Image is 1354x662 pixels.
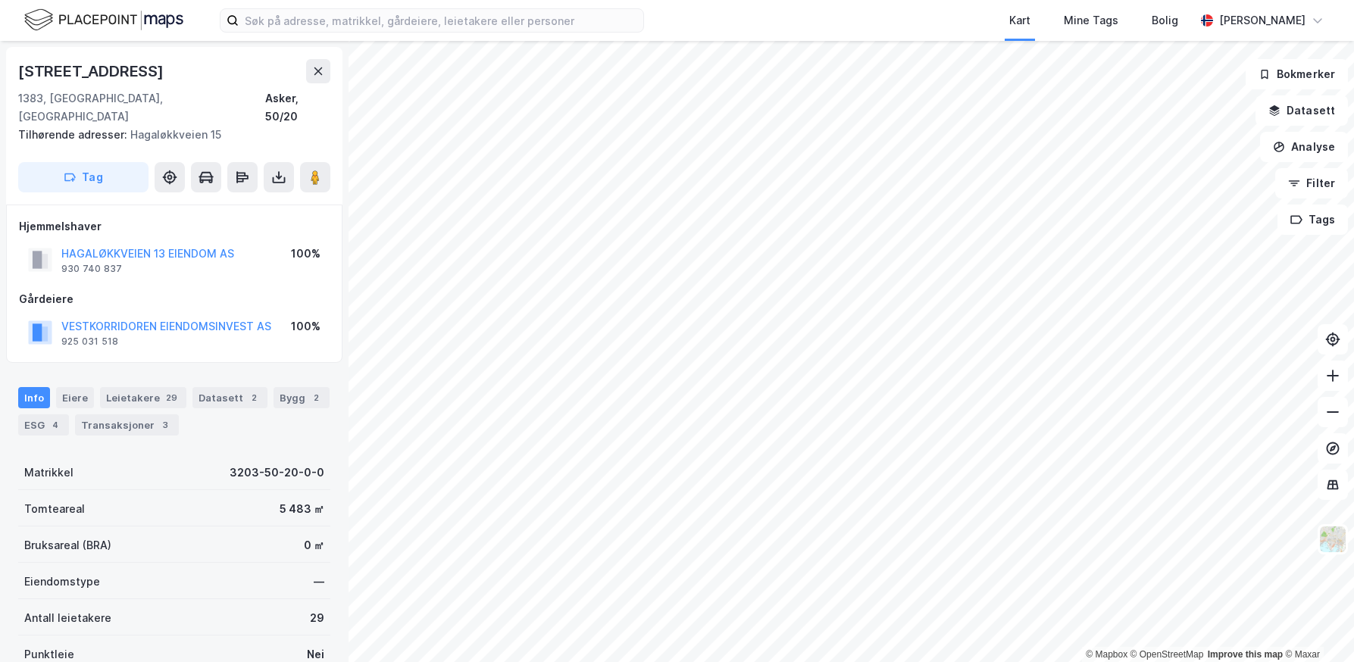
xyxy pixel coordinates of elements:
[308,390,324,405] div: 2
[291,245,321,263] div: 100%
[291,317,321,336] div: 100%
[18,128,130,141] span: Tilhørende adresser:
[24,609,111,627] div: Antall leietakere
[18,126,318,144] div: Hagaløkkveien 15
[18,414,69,436] div: ESG
[1278,589,1354,662] div: Kontrollprogram for chat
[19,290,330,308] div: Gårdeiere
[1318,525,1347,554] img: Z
[24,7,183,33] img: logo.f888ab2527a4732fd821a326f86c7f29.svg
[24,500,85,518] div: Tomteareal
[61,263,122,275] div: 930 740 837
[280,500,324,518] div: 5 483 ㎡
[1064,11,1118,30] div: Mine Tags
[75,414,179,436] div: Transaksjoner
[1219,11,1306,30] div: [PERSON_NAME]
[246,390,261,405] div: 2
[1009,11,1030,30] div: Kart
[310,609,324,627] div: 29
[100,387,186,408] div: Leietakere
[56,387,94,408] div: Eiere
[192,387,267,408] div: Datasett
[18,387,50,408] div: Info
[48,417,63,432] div: 4
[1208,649,1283,660] a: Improve this map
[1278,589,1354,662] iframe: Chat Widget
[24,536,111,554] div: Bruksareal (BRA)
[1260,132,1348,162] button: Analyse
[1275,168,1348,198] button: Filter
[274,387,330,408] div: Bygg
[19,217,330,236] div: Hjemmelshaver
[1086,649,1127,660] a: Mapbox
[24,573,100,591] div: Eiendomstype
[1130,649,1204,660] a: OpenStreetMap
[1277,205,1348,235] button: Tags
[158,417,173,432] div: 3
[304,536,324,554] div: 0 ㎡
[24,464,73,482] div: Matrikkel
[1152,11,1178,30] div: Bolig
[265,89,330,126] div: Asker, 50/20
[18,162,149,192] button: Tag
[18,89,265,126] div: 1383, [GEOGRAPHIC_DATA], [GEOGRAPHIC_DATA]
[1246,59,1348,89] button: Bokmerker
[163,390,180,405] div: 29
[239,9,643,32] input: Søk på adresse, matrikkel, gårdeiere, leietakere eller personer
[1255,95,1348,126] button: Datasett
[230,464,324,482] div: 3203-50-20-0-0
[314,573,324,591] div: —
[61,336,118,348] div: 925 031 518
[18,59,167,83] div: [STREET_ADDRESS]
